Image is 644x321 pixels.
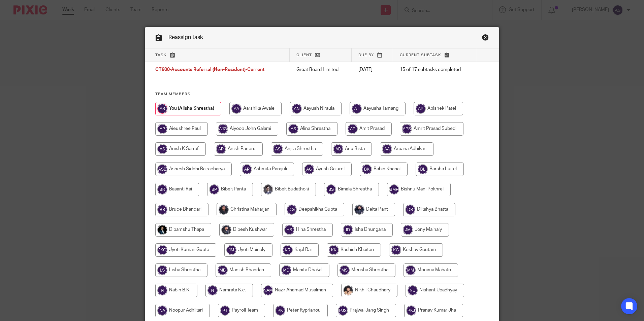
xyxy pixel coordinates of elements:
a: Close this dialog window [482,34,489,43]
p: Great Board Limited [296,66,345,73]
span: Reassign task [168,35,203,40]
span: CT600-Accounts Referral (Non-Resident)-Current [155,68,264,72]
p: [DATE] [358,66,386,73]
td: 15 of 17 subtasks completed [393,62,476,78]
span: Task [155,53,167,57]
span: Current subtask [400,53,441,57]
h4: Team members [155,92,489,97]
span: Due by [358,53,374,57]
span: Client [296,53,312,57]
